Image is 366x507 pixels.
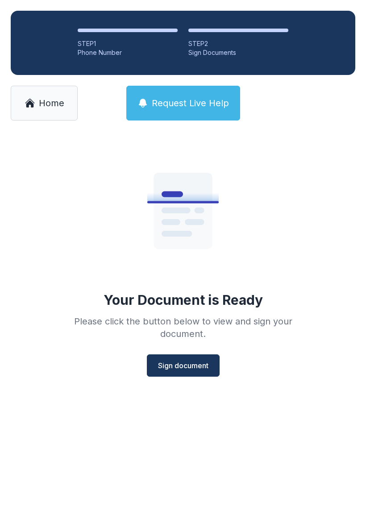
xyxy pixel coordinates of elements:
[78,48,178,57] div: Phone Number
[152,97,229,109] span: Request Live Help
[39,97,64,109] span: Home
[78,39,178,48] div: STEP 1
[104,292,263,308] div: Your Document is Ready
[188,39,288,48] div: STEP 2
[54,315,312,340] div: Please click the button below to view and sign your document.
[188,48,288,57] div: Sign Documents
[158,360,208,371] span: Sign document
